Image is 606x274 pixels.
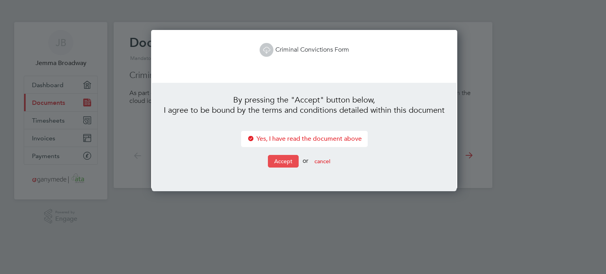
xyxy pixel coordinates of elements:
li: or [164,155,445,175]
li: By pressing the "Accept" button below, I agree to be bound by the terms and conditions detailed w... [164,95,445,123]
button: Accept [268,155,299,168]
button: cancel [308,155,337,168]
li: Yes, I have read the document above [241,131,368,147]
a: Criminal Convictions Form [260,46,349,54]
